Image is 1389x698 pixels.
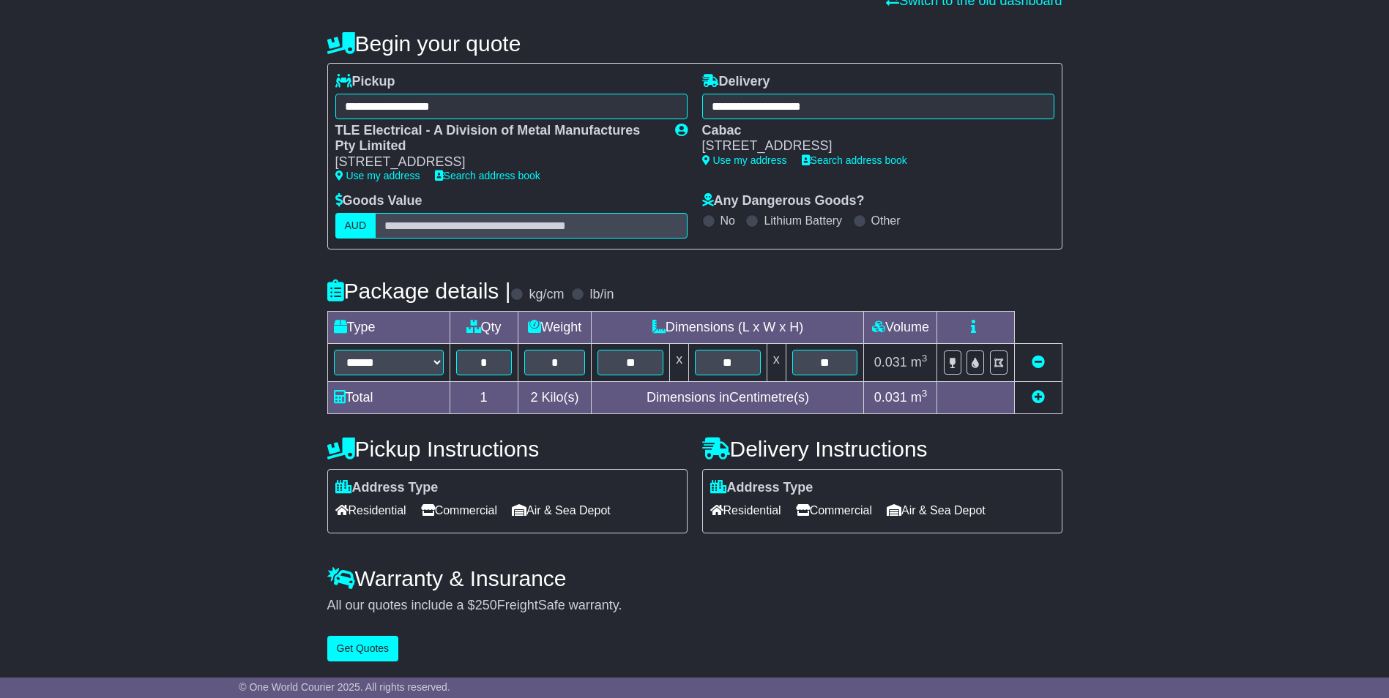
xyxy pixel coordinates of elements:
a: Remove this item [1032,355,1045,369]
td: Type [327,311,450,343]
td: Volume [864,311,937,343]
sup: 3 [922,353,928,364]
label: Lithium Battery [764,214,842,228]
a: Use my address [335,170,420,181]
span: 0.031 [874,390,907,405]
div: Cabac [702,123,1040,139]
td: Dimensions in Centimetre(s) [592,381,864,413]
a: Search address book [802,154,907,166]
span: 250 [475,598,497,612]
label: lb/in [589,287,614,303]
h4: Warranty & Insurance [327,566,1062,590]
td: Qty [450,311,518,343]
td: x [767,343,786,381]
span: Residential [335,499,406,522]
a: Use my address [702,154,787,166]
td: Total [327,381,450,413]
div: All our quotes include a $ FreightSafe warranty. [327,598,1062,614]
button: Get Quotes [327,636,399,661]
span: Commercial [421,499,497,522]
span: 0.031 [874,355,907,369]
label: AUD [335,213,376,239]
div: TLE Electrical - A Division of Metal Manufactures Pty Limited [335,123,660,154]
a: Add new item [1032,390,1045,405]
label: Delivery [702,74,770,90]
label: Any Dangerous Goods? [702,193,865,209]
label: Goods Value [335,193,422,209]
label: Other [871,214,901,228]
span: Air & Sea Depot [512,499,611,522]
span: Air & Sea Depot [887,499,986,522]
td: 1 [450,381,518,413]
span: m [911,390,928,405]
span: 2 [530,390,537,405]
h4: Package details | [327,279,511,303]
span: Residential [710,499,781,522]
div: [STREET_ADDRESS] [702,138,1040,154]
td: x [670,343,689,381]
label: Address Type [710,480,813,496]
div: [STREET_ADDRESS] [335,154,660,170]
label: Pickup [335,74,395,90]
span: © One World Courier 2025. All rights reserved. [239,681,450,693]
h4: Pickup Instructions [327,437,688,461]
label: No [720,214,735,228]
label: kg/cm [529,287,564,303]
span: Commercial [796,499,872,522]
span: m [911,355,928,369]
h4: Begin your quote [327,31,1062,56]
h4: Delivery Instructions [702,437,1062,461]
a: Search address book [435,170,540,181]
label: Address Type [335,480,439,496]
td: Dimensions (L x W x H) [592,311,864,343]
td: Weight [518,311,592,343]
sup: 3 [922,388,928,399]
td: Kilo(s) [518,381,592,413]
